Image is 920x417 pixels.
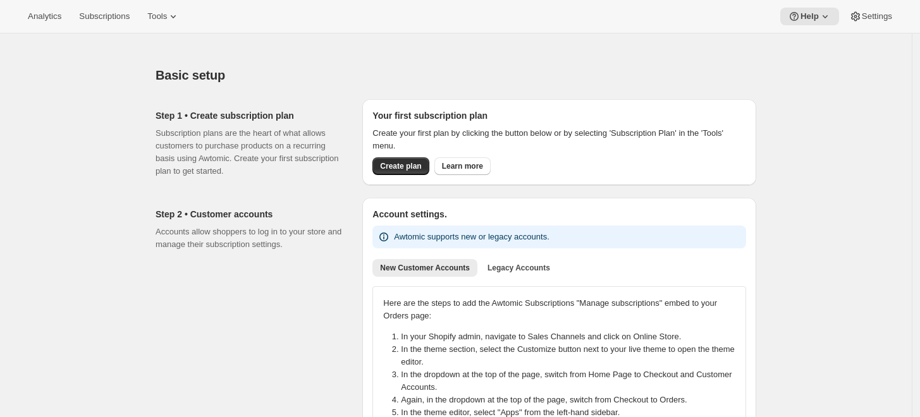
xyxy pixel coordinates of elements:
[442,161,483,171] span: Learn more
[842,8,900,25] button: Settings
[372,157,429,175] button: Create plan
[156,208,342,221] h2: Step 2 • Customer accounts
[380,161,421,171] span: Create plan
[372,127,746,152] p: Create your first plan by clicking the button below or by selecting 'Subscription Plan' in the 'T...
[147,11,167,21] span: Tools
[401,343,743,368] li: In the theme section, select the Customize button next to your live theme to open the theme editor.
[434,157,491,175] a: Learn more
[380,263,470,273] span: New Customer Accounts
[28,11,61,21] span: Analytics
[140,8,187,25] button: Tools
[372,208,746,221] h2: Account settings.
[394,231,549,243] p: Awtomic supports new or legacy accounts.
[156,127,342,178] p: Subscription plans are the heart of what allows customers to purchase products on a recurring bas...
[480,259,558,277] button: Legacy Accounts
[156,226,342,251] p: Accounts allow shoppers to log in to your store and manage their subscription settings.
[401,368,743,394] li: In the dropdown at the top of the page, switch from Home Page to Checkout and Customer Accounts.
[156,68,225,82] span: Basic setup
[79,11,130,21] span: Subscriptions
[156,109,342,122] h2: Step 1 • Create subscription plan
[372,259,477,277] button: New Customer Accounts
[71,8,137,25] button: Subscriptions
[780,8,839,25] button: Help
[488,263,550,273] span: Legacy Accounts
[372,109,746,122] h2: Your first subscription plan
[800,11,819,21] span: Help
[401,394,743,406] li: Again, in the dropdown at the top of the page, switch from Checkout to Orders.
[862,11,892,21] span: Settings
[383,297,735,322] p: Here are the steps to add the Awtomic Subscriptions "Manage subscriptions" embed to your Orders p...
[20,8,69,25] button: Analytics
[401,330,743,343] li: In your Shopify admin, navigate to Sales Channels and click on Online Store.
